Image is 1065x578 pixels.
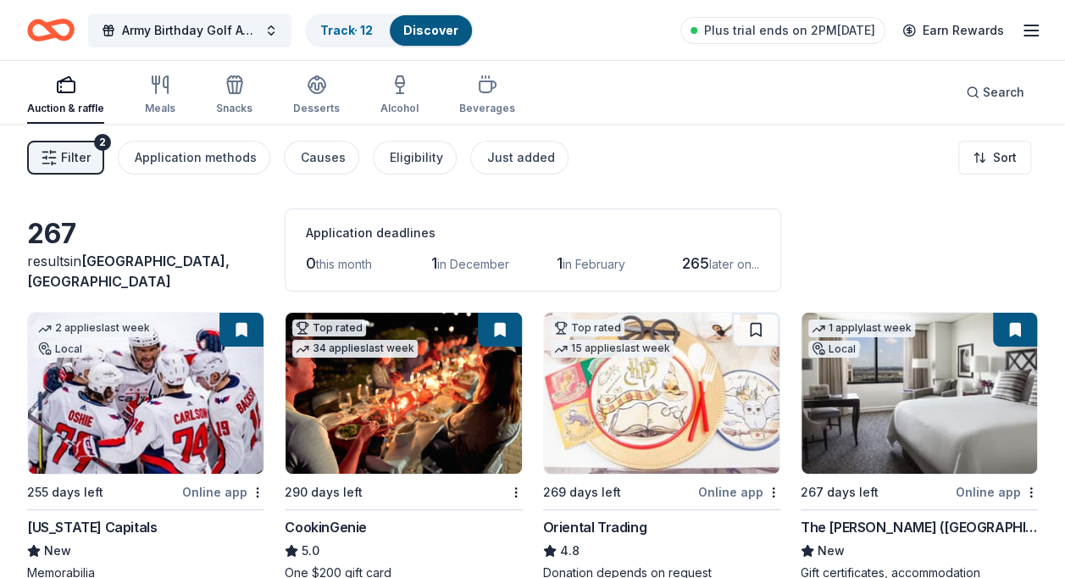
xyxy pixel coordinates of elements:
div: Local [35,341,86,358]
span: New [818,541,845,561]
span: New [44,541,71,561]
span: 1 [557,254,563,272]
button: Just added [470,141,569,175]
span: this month [316,257,372,271]
div: 290 days left [285,482,363,503]
button: Track· 12Discover [305,14,474,47]
span: 5.0 [302,541,319,561]
div: 2 [94,134,111,151]
div: Just added [487,147,555,168]
div: Application deadlines [306,223,760,243]
div: Online app [956,481,1038,503]
div: Eligibility [390,147,443,168]
div: Top rated [292,320,366,336]
span: 265 [682,254,709,272]
div: Auction & raffle [27,102,104,115]
a: Track· 12 [320,23,373,37]
div: Online app [698,481,780,503]
div: 34 applies last week [292,340,418,358]
a: Plus trial ends on 2PM[DATE] [680,17,885,44]
button: Application methods [118,141,270,175]
div: [US_STATE] Capitals [27,517,157,537]
div: Snacks [216,102,252,115]
div: Oriental Trading [543,517,647,537]
div: Application methods [135,147,257,168]
button: Beverages [459,68,515,124]
button: Snacks [216,68,252,124]
span: Plus trial ends on 2PM[DATE] [704,20,875,41]
div: Alcohol [380,102,419,115]
div: 15 applies last week [551,340,674,358]
span: Army Birthday Golf Awards Luncheon Silent Auction [122,20,258,41]
div: Top rated [551,320,624,336]
span: 0 [306,254,316,272]
div: 269 days left [543,482,621,503]
div: Online app [182,481,264,503]
img: Image for CookinGenie [286,313,521,474]
button: Sort [958,141,1031,175]
span: Search [983,82,1024,103]
a: Earn Rewards [892,15,1014,46]
button: Meals [145,68,175,124]
span: later on... [709,257,759,271]
div: 255 days left [27,482,103,503]
div: 1 apply last week [808,320,915,337]
div: 267 [27,217,264,251]
div: Causes [301,147,346,168]
button: Eligibility [373,141,457,175]
span: in [27,253,230,290]
div: 2 applies last week [35,320,153,337]
img: Image for Washington Capitals [28,313,263,474]
button: Search [952,75,1038,109]
div: Beverages [459,102,515,115]
div: 267 days left [801,482,879,503]
button: Army Birthday Golf Awards Luncheon Silent Auction [88,14,291,47]
span: in December [437,257,509,271]
button: Alcohol [380,68,419,124]
div: results [27,251,264,292]
div: Meals [145,102,175,115]
div: The [PERSON_NAME] ([GEOGRAPHIC_DATA]) [801,517,1038,537]
button: Filter2 [27,141,104,175]
a: Discover [403,23,458,37]
img: Image for The Ritz-Carlton (Pentagon City) [802,313,1037,474]
button: Auction & raffle [27,68,104,124]
button: Desserts [293,68,340,124]
span: [GEOGRAPHIC_DATA], [GEOGRAPHIC_DATA] [27,253,230,290]
span: 1 [431,254,437,272]
span: in February [563,257,625,271]
div: CookinGenie [285,517,367,537]
img: Image for Oriental Trading [544,313,779,474]
span: Sort [993,147,1017,168]
button: Causes [284,141,359,175]
a: Home [27,10,75,50]
div: Desserts [293,102,340,115]
div: Local [808,341,859,358]
span: Filter [61,147,91,168]
span: 4.8 [560,541,580,561]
